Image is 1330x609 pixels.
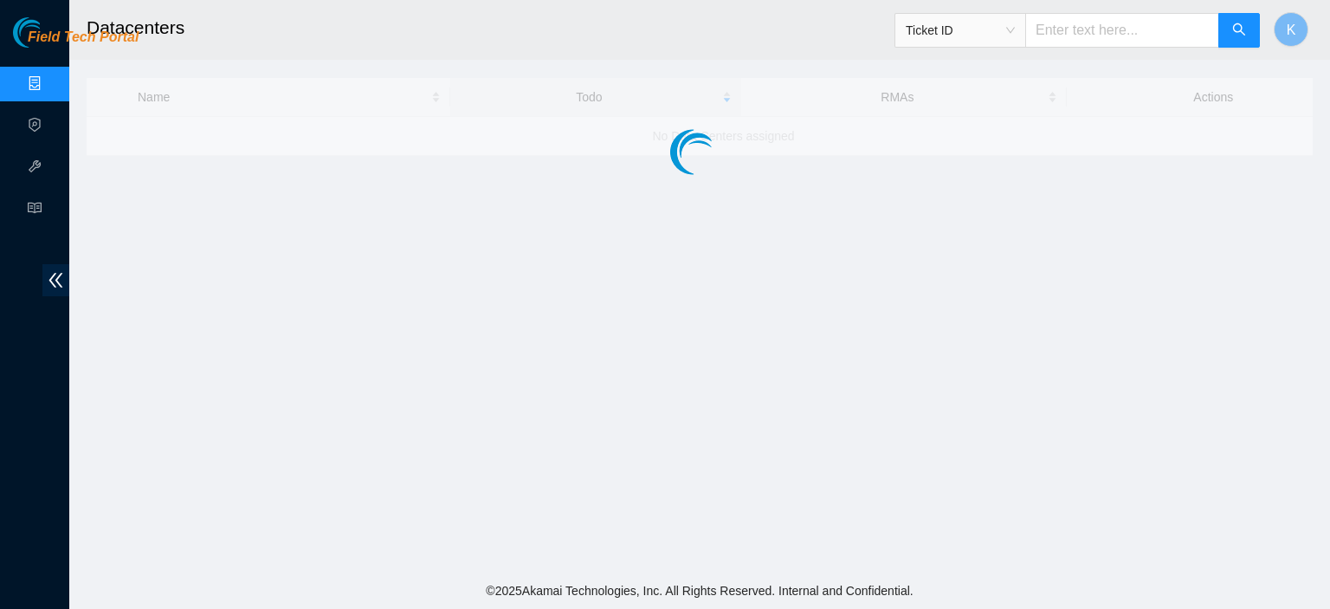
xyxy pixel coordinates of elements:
[906,17,1015,43] span: Ticket ID
[1274,12,1308,47] button: K
[42,264,69,296] span: double-left
[13,31,139,54] a: Akamai TechnologiesField Tech Portal
[28,193,42,228] span: read
[69,573,1330,609] footer: © 2025 Akamai Technologies, Inc. All Rights Reserved. Internal and Confidential.
[1025,13,1219,48] input: Enter text here...
[1218,13,1260,48] button: search
[1287,19,1296,41] span: K
[1232,23,1246,39] span: search
[28,29,139,46] span: Field Tech Portal
[13,17,87,48] img: Akamai Technologies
